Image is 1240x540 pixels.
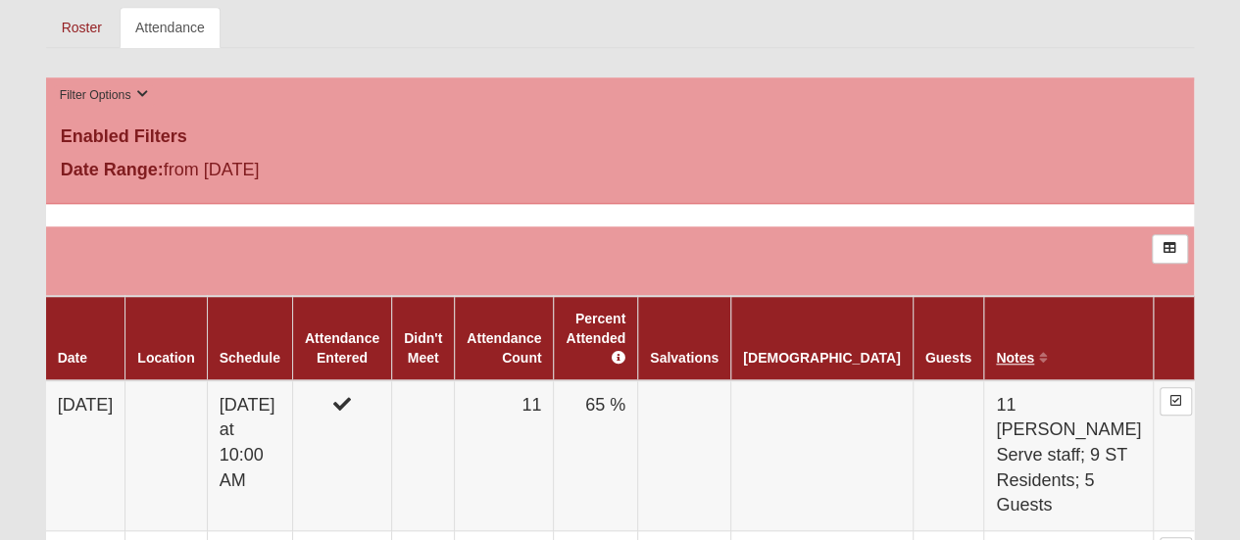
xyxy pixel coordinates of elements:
[1160,387,1192,416] a: Enter Attendance
[404,330,442,366] a: Didn't Meet
[566,311,625,366] a: Percent Attended
[913,296,983,380] th: Guests
[638,296,731,380] th: Salvations
[61,157,164,183] label: Date Range:
[467,330,541,366] a: Attendance Count
[61,126,1180,148] h4: Enabled Filters
[207,380,292,531] td: [DATE] at 10:00 AM
[731,296,913,380] th: [DEMOGRAPHIC_DATA]
[455,380,554,531] td: 11
[46,7,118,48] a: Roster
[46,380,125,531] td: [DATE]
[58,350,87,366] a: Date
[984,380,1154,531] td: 11 [PERSON_NAME] Serve staff; 9 ST Residents; 5 Guests
[305,330,379,366] a: Attendance Entered
[54,85,155,106] button: Filter Options
[220,350,280,366] a: Schedule
[46,157,429,188] div: from [DATE]
[1152,234,1188,263] a: Export to Excel
[996,350,1034,366] a: Notes
[120,7,221,48] a: Attendance
[554,380,638,531] td: 65 %
[137,350,194,366] a: Location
